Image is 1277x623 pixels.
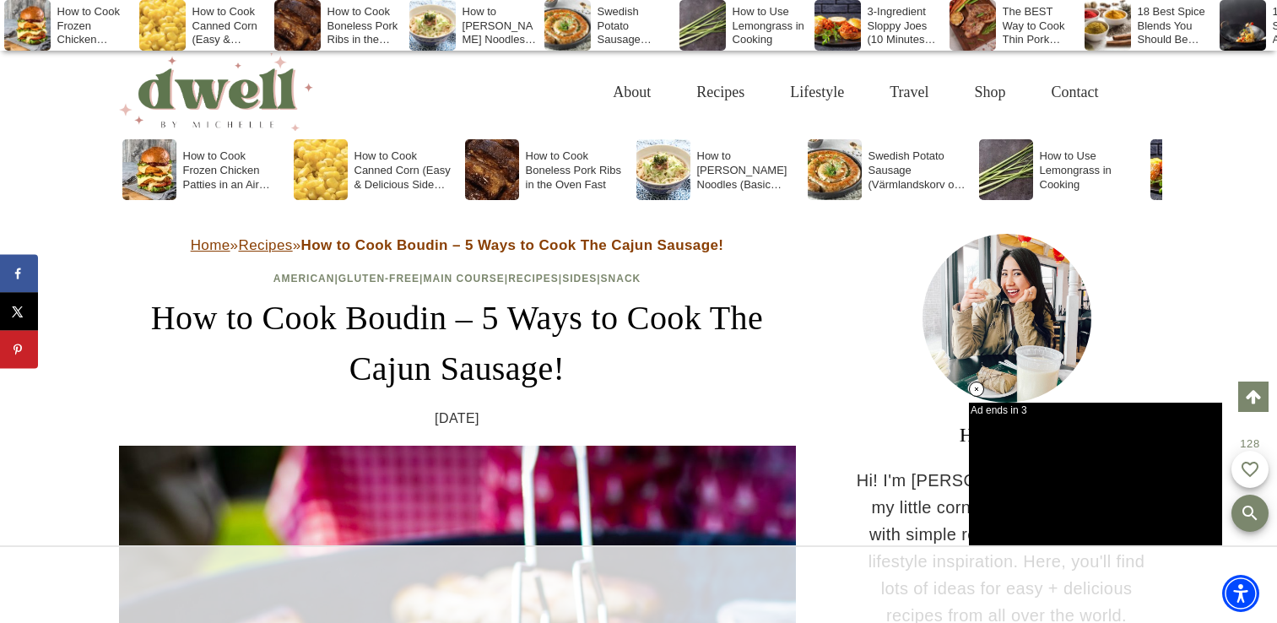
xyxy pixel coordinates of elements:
[332,547,946,623] iframe: Advertisement
[119,53,313,131] img: DWELL by michelle
[590,65,674,120] a: About
[273,273,335,284] a: American
[1222,575,1259,612] div: Accessibility Menu
[423,273,504,284] a: Main Course
[435,408,479,430] time: [DATE]
[855,420,1159,450] h3: HI THERE
[1238,382,1269,412] a: Scroll to top
[301,237,724,253] strong: How to Cook Boudin – 5 Ways to Cook The Cajun Sausage!
[508,273,559,284] a: Recipes
[601,273,641,284] a: Snack
[767,65,867,120] a: Lifestyle
[951,65,1028,120] a: Shop
[191,237,724,253] span: » »
[562,273,597,284] a: Sides
[273,273,641,284] span: | | | | |
[191,237,230,253] a: Home
[338,273,419,284] a: Gluten-Free
[1029,65,1122,120] a: Contact
[590,65,1121,120] nav: Primary Navigation
[238,237,292,253] a: Recipes
[119,293,796,394] h1: How to Cook Boudin – 5 Ways to Cook The Cajun Sausage!
[867,65,951,120] a: Travel
[674,65,767,120] a: Recipes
